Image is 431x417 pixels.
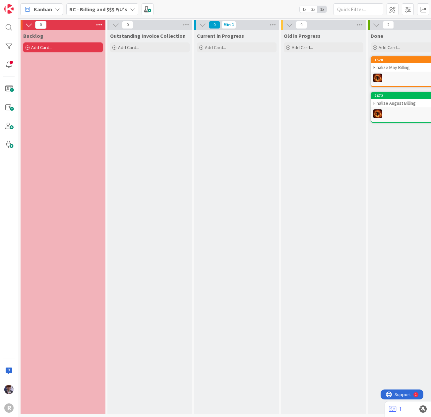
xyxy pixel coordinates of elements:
img: ML [4,385,14,394]
img: TR [373,74,382,82]
span: 2 [383,21,394,29]
span: Support [14,1,30,9]
span: Done [371,32,383,39]
a: 1 [389,405,402,413]
span: 2x [309,6,318,13]
span: Add Card... [379,44,400,50]
span: Kanban [34,5,52,13]
span: 1x [300,6,309,13]
span: 0 [35,21,46,29]
span: 0 [122,21,133,29]
b: RC - Billing and $$$ F/U's [69,6,127,13]
span: Outstanding Invoice Collection [110,32,186,39]
span: Add Card... [118,44,139,50]
span: Add Card... [205,44,226,50]
img: TR [373,109,382,118]
span: Old in Progress [284,32,321,39]
span: 3x [318,6,327,13]
div: Min 1 [223,23,234,27]
span: Current in Progress [197,32,244,39]
img: Visit kanbanzone.com [4,4,14,14]
span: 0 [296,21,307,29]
span: Add Card... [292,44,313,50]
div: R [4,403,14,413]
span: 0 [209,21,220,29]
span: Add Card... [31,44,52,50]
input: Quick Filter... [334,3,383,15]
div: 1 [34,3,36,8]
span: Backlog [23,32,43,39]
